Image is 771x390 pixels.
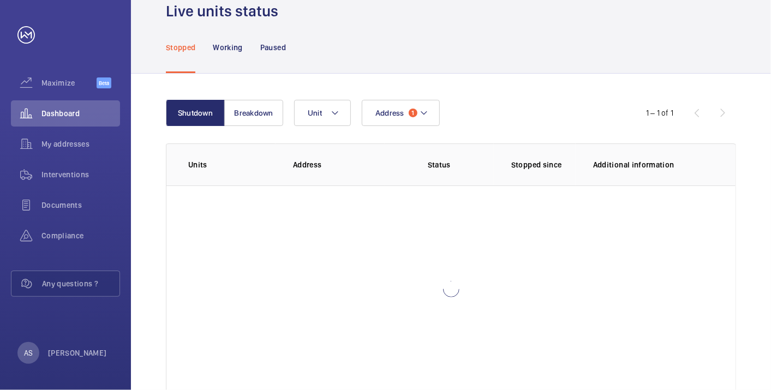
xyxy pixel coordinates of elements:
[308,109,322,117] span: Unit
[41,108,120,119] span: Dashboard
[41,230,120,241] span: Compliance
[41,139,120,149] span: My addresses
[593,159,714,170] p: Additional information
[511,159,576,170] p: Stopped since
[41,169,120,180] span: Interventions
[42,278,119,289] span: Any questions ?
[97,77,111,88] span: Beta
[41,77,97,88] span: Maximize
[166,42,195,53] p: Stopped
[166,100,225,126] button: Shutdown
[293,159,385,170] p: Address
[224,100,283,126] button: Breakdown
[409,109,417,117] span: 1
[646,107,673,118] div: 1 – 1 of 1
[392,159,486,170] p: Status
[48,347,107,358] p: [PERSON_NAME]
[260,42,286,53] p: Paused
[375,109,404,117] span: Address
[24,347,33,358] p: AS
[362,100,440,126] button: Address1
[166,1,278,21] h1: Live units status
[213,42,242,53] p: Working
[188,159,276,170] p: Units
[41,200,120,211] span: Documents
[294,100,351,126] button: Unit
